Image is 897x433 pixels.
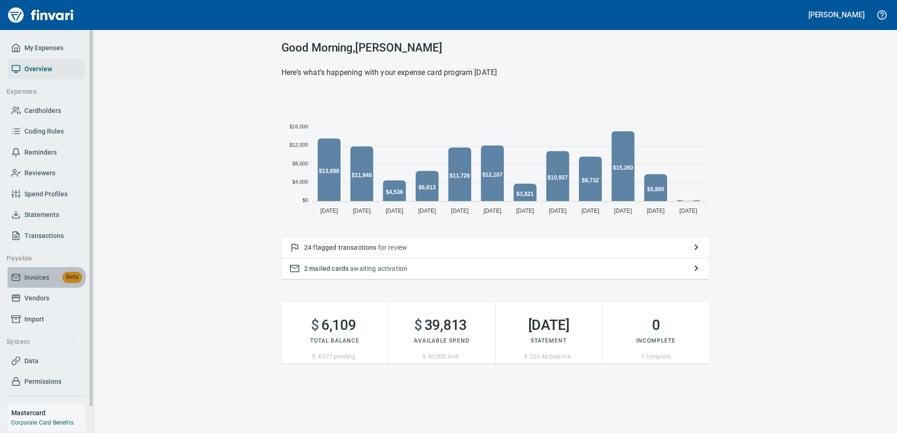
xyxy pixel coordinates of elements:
[549,208,567,214] tspan: [DATE]
[309,265,349,272] span: mailed cards
[418,208,436,214] tspan: [DATE]
[281,258,709,279] button: 2 mailed cards awaiting activation
[3,333,81,351] button: System
[602,352,709,361] p: 1 complete
[24,42,63,54] span: My Expenses
[24,147,57,158] span: Reminders
[24,230,64,242] span: Transactions
[808,10,865,20] h5: [PERSON_NAME]
[3,83,81,100] button: Expenses
[24,126,64,137] span: Coding Rules
[8,288,86,309] a: Vendors
[24,292,49,304] span: Vendors
[304,243,687,252] p: for review
[8,37,86,59] a: My Expenses
[353,208,371,214] tspan: [DATE]
[386,208,403,214] tspan: [DATE]
[8,121,86,142] a: Coding Rules
[304,244,312,251] span: 24
[8,204,86,225] a: Statements
[281,41,709,54] h3: Good Morning , [PERSON_NAME]
[289,142,308,148] tspan: $12,000
[7,336,77,348] span: System
[281,237,709,258] button: 24 flagged transactions for review
[24,272,49,284] span: Invoices
[581,208,599,214] tspan: [DATE]
[24,105,61,117] span: Cardholders
[8,59,86,80] a: Overview
[451,208,469,214] tspan: [DATE]
[602,302,709,364] button: 0Incomplete1 complete
[24,355,38,367] span: Data
[303,197,308,203] tspan: $0
[292,179,308,185] tspan: $4,000
[8,163,86,184] a: Reviewers
[281,66,709,79] h6: Here’s what’s happening with your expense card program [DATE]
[304,264,687,273] p: awaiting activation
[289,124,308,129] tspan: $16,000
[24,63,52,75] span: Overview
[8,351,86,372] a: Data
[636,337,676,344] span: Incomplete
[292,161,308,166] tspan: $8,000
[602,317,709,334] h2: 0
[7,253,77,264] span: Payable
[11,408,86,418] h6: Mastercard
[24,314,44,325] span: Import
[8,371,86,392] a: Permissions
[614,208,632,214] tspan: [DATE]
[24,188,68,200] span: Spend Profiles
[3,250,81,267] button: Payable
[7,86,77,97] span: Expenses
[8,267,86,288] a: InvoicesBeta
[320,208,338,214] tspan: [DATE]
[62,272,82,283] span: Beta
[647,208,665,214] tspan: [DATE]
[24,167,55,179] span: Reviewers
[304,265,308,272] span: 2
[806,7,867,22] button: [PERSON_NAME]
[679,208,697,214] tspan: [DATE]
[6,4,76,26] img: Finvari
[24,209,59,221] span: Statements
[24,376,61,388] span: Permissions
[8,100,86,121] a: Cardholders
[8,142,86,163] a: Reminders
[313,244,376,251] span: flagged transactions
[8,184,86,205] a: Spend Profiles
[8,309,86,330] a: Import
[11,419,74,426] a: Corporate Card Benefits
[484,208,502,214] tspan: [DATE]
[8,225,86,246] a: Transactions
[516,208,534,214] tspan: [DATE]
